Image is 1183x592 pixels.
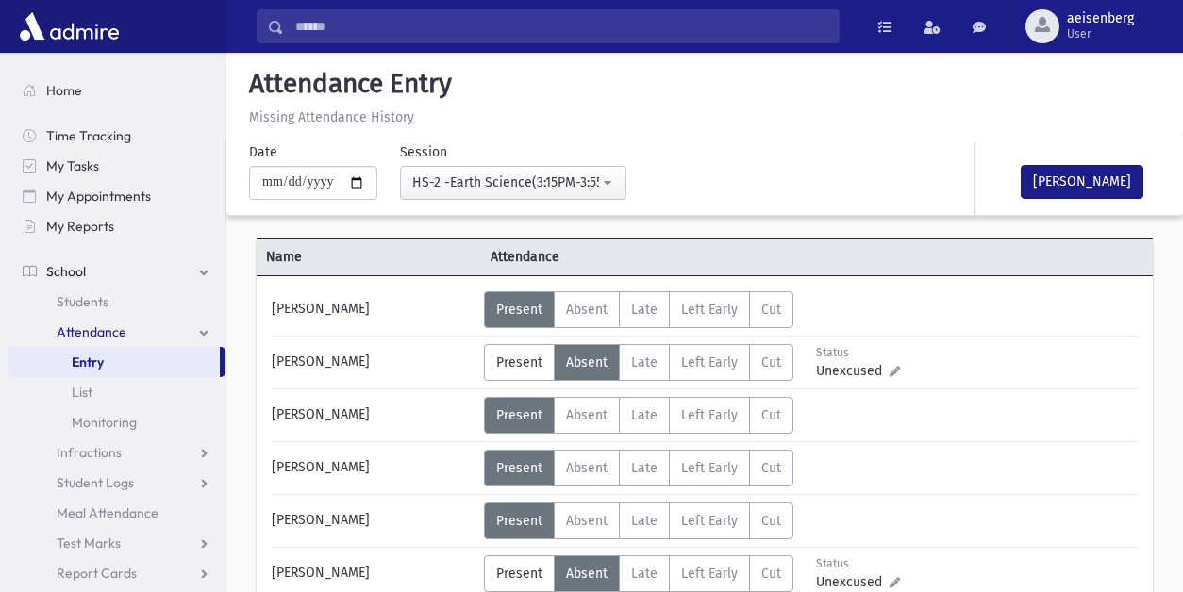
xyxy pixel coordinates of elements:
[8,151,225,181] a: My Tasks
[484,502,793,539] div: AttTypes
[761,302,781,318] span: Cut
[566,354,608,370] span: Absent
[57,444,122,461] span: Infractions
[8,211,225,241] a: My Reports
[484,291,793,328] div: AttTypes
[46,82,82,99] span: Home
[262,502,484,539] div: [PERSON_NAME]
[1021,165,1143,199] button: [PERSON_NAME]
[631,407,658,423] span: Late
[566,566,608,582] span: Absent
[249,109,414,125] u: Missing Attendance History
[8,256,225,287] a: School
[481,247,706,267] span: Attendance
[46,188,151,205] span: My Appointments
[8,347,220,377] a: Entry
[57,323,126,340] span: Attendance
[8,407,225,437] a: Monitoring
[8,377,225,407] a: List
[631,354,658,370] span: Late
[262,555,484,592] div: [PERSON_NAME]
[57,534,121,551] span: Test Marks
[496,407,542,423] span: Present
[816,361,890,381] span: Unexcused
[46,127,131,144] span: Time Tracking
[57,504,158,521] span: Meal Attendance
[257,247,481,267] span: Name
[8,75,225,106] a: Home
[242,109,414,125] a: Missing Attendance History
[496,566,542,582] span: Present
[681,460,738,476] span: Left Early
[566,407,608,423] span: Absent
[631,460,658,476] span: Late
[8,528,225,558] a: Test Marks
[57,474,134,491] span: Student Logs
[8,498,225,528] a: Meal Attendance
[816,344,900,361] div: Status
[631,302,658,318] span: Late
[284,9,839,43] input: Search
[400,142,447,162] label: Session
[46,263,86,280] span: School
[496,513,542,529] span: Present
[262,450,484,486] div: [PERSON_NAME]
[8,317,225,347] a: Attendance
[262,291,484,328] div: [PERSON_NAME]
[816,555,900,572] div: Status
[412,173,599,192] div: HS-2 -Earth Science(3:15PM-3:55PM)
[484,450,793,486] div: AttTypes
[8,181,225,211] a: My Appointments
[566,460,608,476] span: Absent
[262,397,484,434] div: [PERSON_NAME]
[761,354,781,370] span: Cut
[8,558,225,588] a: Report Cards
[681,407,738,423] span: Left Early
[484,555,793,592] div: AttTypes
[484,344,793,381] div: AttTypes
[72,384,92,401] span: List
[400,166,626,200] button: HS-2 -Earth Science(3:15PM-3:55PM)
[1067,11,1134,26] span: aeisenberg
[15,8,124,45] img: AdmirePro
[496,460,542,476] span: Present
[8,468,225,498] a: Student Logs
[46,218,114,235] span: My Reports
[484,397,793,434] div: AttTypes
[249,142,277,162] label: Date
[681,354,738,370] span: Left Early
[761,460,781,476] span: Cut
[262,344,484,381] div: [PERSON_NAME]
[1067,26,1134,41] span: User
[681,302,738,318] span: Left Early
[496,354,542,370] span: Present
[8,287,225,317] a: Students
[72,414,137,431] span: Monitoring
[8,121,225,151] a: Time Tracking
[8,437,225,468] a: Infractions
[566,513,608,529] span: Absent
[57,293,108,310] span: Students
[46,157,99,174] span: My Tasks
[496,302,542,318] span: Present
[566,302,608,318] span: Absent
[72,354,104,370] span: Entry
[242,68,1168,100] h5: Attendance Entry
[761,407,781,423] span: Cut
[57,565,137,582] span: Report Cards
[816,572,890,592] span: Unexcused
